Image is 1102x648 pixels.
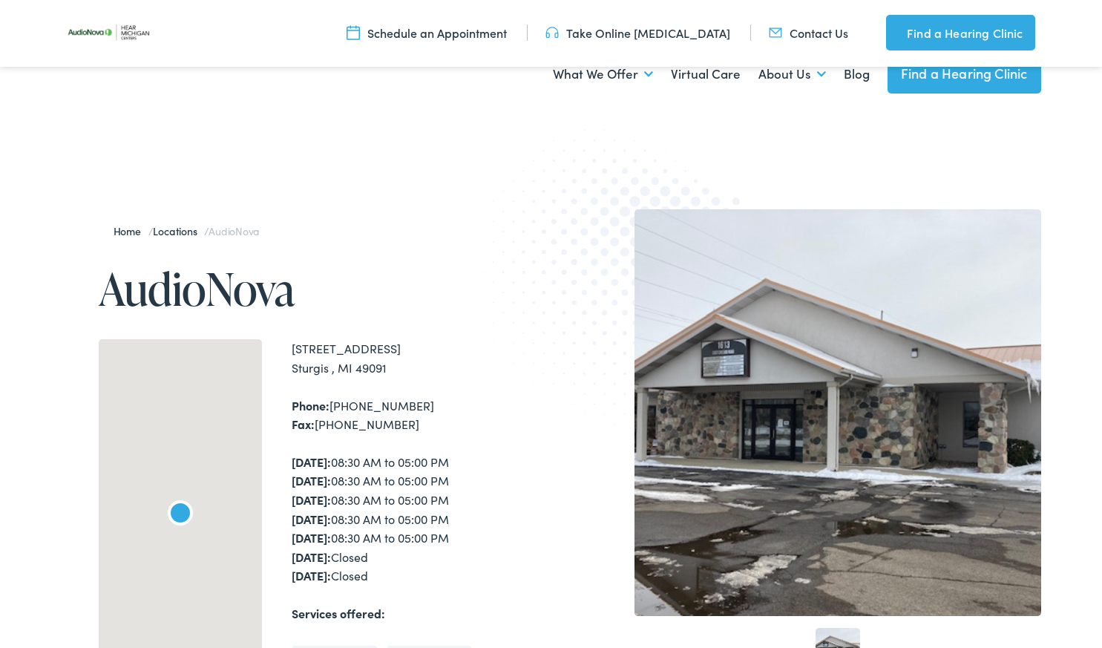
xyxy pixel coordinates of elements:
a: Contact Us [769,24,848,41]
img: utility icon [347,24,360,41]
span: AudioNova [209,223,259,238]
strong: [DATE]: [292,491,331,508]
strong: [DATE]: [292,549,331,565]
strong: Services offered: [292,605,385,621]
strong: [DATE]: [292,511,331,527]
div: AudioNova [157,491,204,539]
img: utility icon [545,24,559,41]
a: Find a Hearing Clinic [886,15,1034,50]
strong: Phone: [292,397,329,413]
strong: [DATE]: [292,454,331,470]
div: [STREET_ADDRESS] Sturgis , MI 49091 [292,339,551,377]
a: What We Offer [553,47,653,102]
strong: [DATE]: [292,472,331,488]
a: Virtual Care [671,47,741,102]
div: [PHONE_NUMBER] [PHONE_NUMBER] [292,396,551,434]
a: Schedule an Appointment [347,24,507,41]
img: utility icon [769,24,782,41]
h1: AudioNova [99,264,551,313]
a: Blog [844,47,870,102]
img: utility icon [886,24,899,42]
a: About Us [758,47,826,102]
span: / / [114,223,260,238]
strong: [DATE]: [292,567,331,583]
a: Find a Hearing Clinic [888,53,1041,94]
strong: Fax: [292,416,315,432]
strong: [DATE]: [292,529,331,546]
a: Take Online [MEDICAL_DATA] [545,24,730,41]
div: 08:30 AM to 05:00 PM 08:30 AM to 05:00 PM 08:30 AM to 05:00 PM 08:30 AM to 05:00 PM 08:30 AM to 0... [292,453,551,586]
a: Locations [153,223,204,238]
a: Home [114,223,148,238]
